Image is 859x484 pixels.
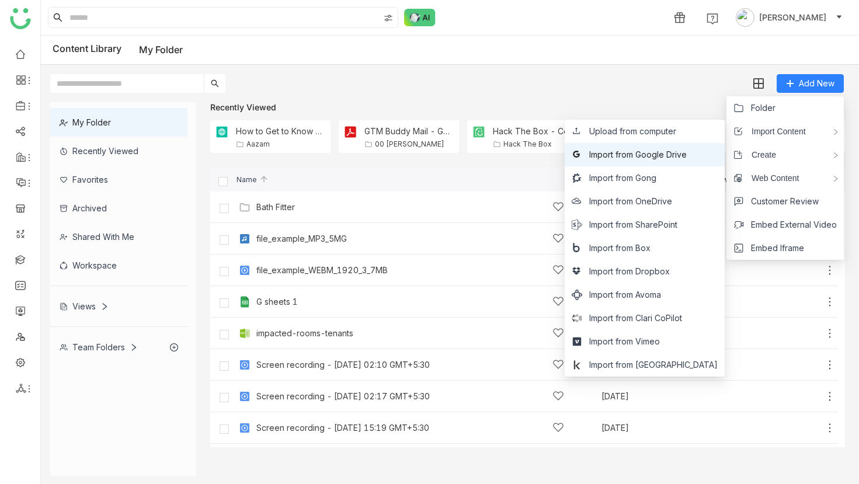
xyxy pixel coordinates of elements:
[236,126,326,136] div: How to Get to Know and Fit Into a New Friend Group
[572,218,677,231] button: Import from SharePoint
[572,242,651,255] button: Import from Box
[493,140,501,148] img: folder.svg
[503,140,552,148] div: Hack The Box
[751,242,804,255] span: Embed Iframe
[50,222,187,251] div: Shared with me
[139,44,183,55] a: My Folder
[60,342,138,352] div: Team Folders
[246,140,270,148] div: Aazam
[239,296,251,308] img: g-xls.svg
[343,125,357,139] img: Folder
[707,13,718,25] img: help.svg
[759,11,826,24] span: [PERSON_NAME]
[50,165,187,194] div: Favorites
[239,201,251,213] img: Folder
[364,126,454,136] div: GTM Buddy Mail - GTM Buddy People Research & Account Map – Summary Report.pdf
[572,335,660,348] button: Import from Vimeo
[589,288,661,301] span: Import from Avoma
[572,172,656,184] button: Import from Gong
[589,358,718,371] span: Import from [GEOGRAPHIC_DATA]
[799,77,834,90] span: Add New
[572,288,661,301] button: Import from Avoma
[589,195,672,208] span: Import from OneDrive
[733,242,804,255] button: Embed Iframe
[589,242,651,255] span: Import from Box
[743,172,799,184] span: Web Content
[589,125,676,138] span: Upload from computer
[239,264,251,276] img: mp4.svg
[210,102,845,112] div: Recently Viewed
[239,422,251,434] img: mp4.svg
[589,148,687,161] span: Import from Google Drive
[733,195,819,208] button: Customer Review
[256,360,430,370] a: Screen recording - [DATE] 02:10 GMT+5:30
[53,43,183,57] div: Content Library
[589,265,670,278] span: Import from Dropbox
[743,125,806,138] span: Import Content
[364,140,373,148] img: folder.svg
[472,125,486,139] img: Folder
[743,148,776,161] span: Create
[215,125,229,139] img: Folder
[10,8,31,29] img: logo
[259,175,269,184] img: arrow-up.svg
[404,9,436,26] img: ask-buddy-normal.svg
[777,74,844,93] button: Add New
[239,391,251,402] img: mp4.svg
[751,102,775,114] span: Folder
[753,78,764,89] img: grid.svg
[236,140,244,148] img: folder.svg
[751,195,819,208] span: Customer Review
[733,218,837,231] button: Embed External Video
[239,328,251,339] img: csv.svg
[237,176,269,183] span: Name
[572,312,682,325] button: Import from Clari CoPilot
[256,203,295,212] a: Bath Fitter
[256,392,430,401] a: Screen recording - [DATE] 02:17 GMT+5:30
[572,195,672,208] button: Import from OneDrive
[736,8,754,27] img: avatar
[601,424,715,432] div: [DATE]
[589,218,677,231] span: Import from SharePoint
[375,140,444,148] div: 00 [PERSON_NAME]
[572,358,718,371] button: Import from [GEOGRAPHIC_DATA]
[256,329,353,338] a: impacted-rooms-tenants
[493,126,583,136] div: Hack The Box - Company Overview (2025)
[572,125,676,138] button: Upload from computer
[572,148,687,161] button: Import from Google Drive
[239,233,251,245] img: mp3.svg
[589,335,660,348] span: Import from Vimeo
[601,392,715,401] div: [DATE]
[60,301,109,311] div: Views
[256,234,347,243] a: file_example_MP3_5MG
[384,13,393,23] img: search-type.svg
[589,312,682,325] span: Import from Clari CoPilot
[256,266,388,275] a: file_example_WEBM_1920_3_7MB
[239,359,251,371] img: mp4.svg
[50,137,187,165] div: Recently Viewed
[256,297,298,307] a: G sheets 1
[751,218,837,231] span: Embed External Video
[50,194,187,222] div: Archived
[256,423,429,433] a: Screen recording - [DATE] 15:19 GMT+5:30
[50,251,187,280] div: Workspace
[589,172,656,184] span: Import from Gong
[733,102,775,114] button: Folder
[733,8,845,27] button: [PERSON_NAME]
[572,265,670,278] button: Import from Dropbox
[50,108,187,137] div: My Folder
